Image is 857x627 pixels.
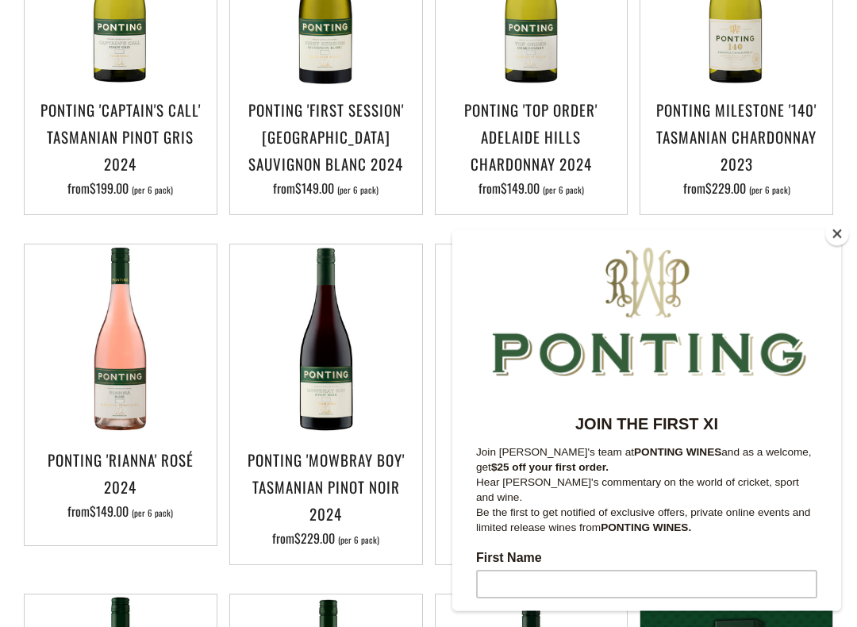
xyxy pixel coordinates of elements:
[90,179,129,198] span: $199.00
[640,97,832,196] a: Ponting Milestone '140' Tasmanian Chardonnay 2023 from$229.00 (per 6 pack)
[478,179,584,198] span: from
[749,187,790,195] span: (per 6 pack)
[273,179,379,198] span: from
[24,321,365,340] label: First Name
[24,275,365,305] p: Be the first to get notified of exclusive offers, private online events and limited release wines...
[436,97,628,196] a: Ponting 'Top Order' Adelaide Hills Chardonnay 2024 from$149.00 (per 6 pack)
[24,521,365,549] input: Subscribe
[295,179,334,198] span: $149.00
[294,529,335,548] span: $229.00
[67,502,173,521] span: from
[24,214,365,244] p: Join [PERSON_NAME]'s team at and as a welcome, get
[444,97,620,179] h3: Ponting 'Top Order' Adelaide Hills Chardonnay 2024
[24,244,365,275] p: Hear [PERSON_NAME]'s commentary on the world of cricket, sport and wine.
[230,97,422,196] a: Ponting 'First Session' [GEOGRAPHIC_DATA] Sauvignon Blanc 2024 from$149.00 (per 6 pack)
[238,97,414,179] h3: Ponting 'First Session' [GEOGRAPHIC_DATA] Sauvignon Blanc 2024
[148,291,239,303] strong: PONTING WINES.
[39,231,156,243] strong: $25 off your first order.
[24,454,365,473] label: Email
[543,187,584,195] span: (per 6 pack)
[501,179,540,198] span: $149.00
[436,447,628,546] a: Ponting 'The Pinnacle' McLaren Vale Shiraz 2023 from$149.00 (per 6 pack)
[705,179,746,198] span: $229.00
[90,502,129,521] span: $149.00
[67,179,173,198] span: from
[182,216,269,228] strong: PONTING WINES
[132,510,173,518] span: (per 6 pack)
[123,185,266,202] strong: JOIN THE FIRST XI
[648,97,824,179] h3: Ponting Milestone '140' Tasmanian Chardonnay 2023
[132,187,173,195] span: (per 6 pack)
[825,222,849,246] button: Close
[230,447,422,546] a: Ponting 'Mowbray Boy' Tasmanian Pinot Noir 2024 from$229.00 (per 6 pack)
[33,97,209,179] h3: Ponting 'Captain's Call' Tasmanian Pinot Gris 2024
[272,529,379,548] span: from
[238,447,414,529] h3: Ponting 'Mowbray Boy' Tasmanian Pinot Noir 2024
[683,179,790,198] span: from
[338,537,379,545] span: (per 6 pack)
[25,447,217,526] a: Ponting 'Rianna' Rosé 2024 from$149.00 (per 6 pack)
[25,97,217,196] a: Ponting 'Captain's Call' Tasmanian Pinot Gris 2024 from$199.00 (per 6 pack)
[337,187,379,195] span: (per 6 pack)
[444,447,620,529] h3: Ponting 'The Pinnacle' McLaren Vale Shiraz 2023
[33,447,209,501] h3: Ponting 'Rianna' Rosé 2024
[24,387,365,406] label: Last Name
